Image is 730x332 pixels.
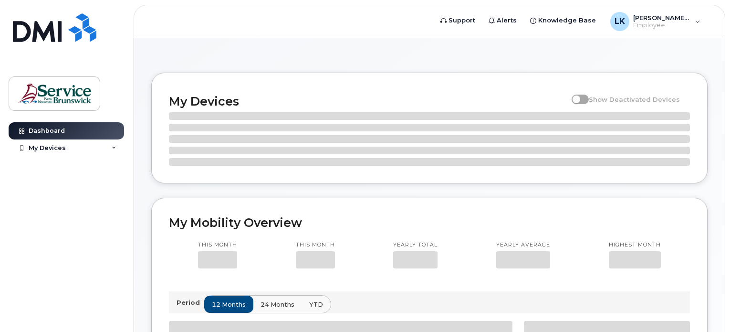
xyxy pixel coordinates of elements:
[496,241,550,249] p: Yearly average
[169,94,567,108] h2: My Devices
[177,298,204,307] p: Period
[261,300,294,309] span: 24 months
[296,241,335,249] p: This month
[589,96,680,103] span: Show Deactivated Devices
[609,241,661,249] p: Highest month
[169,215,690,230] h2: My Mobility Overview
[572,90,579,98] input: Show Deactivated Devices
[309,300,323,309] span: YTD
[393,241,438,249] p: Yearly total
[198,241,237,249] p: This month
